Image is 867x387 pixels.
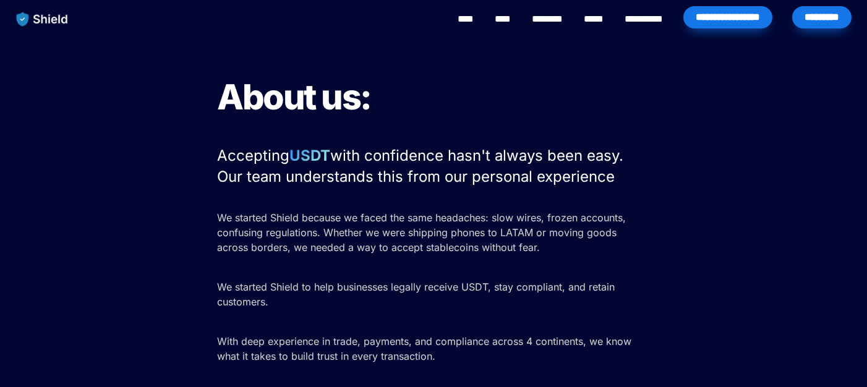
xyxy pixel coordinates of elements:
[11,6,74,32] img: website logo
[217,147,628,185] span: with confidence hasn't always been easy. Our team understands this from our personal experience
[217,76,371,118] span: About us:
[217,211,629,253] span: We started Shield because we faced the same headaches: slow wires, frozen accounts, confusing reg...
[289,147,330,164] strong: USDT
[217,281,618,308] span: We started Shield to help businesses legally receive USDT, stay compliant, and retain customers.
[217,335,634,362] span: With deep experience in trade, payments, and compliance across 4 continents, we know what it take...
[217,147,289,164] span: Accepting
